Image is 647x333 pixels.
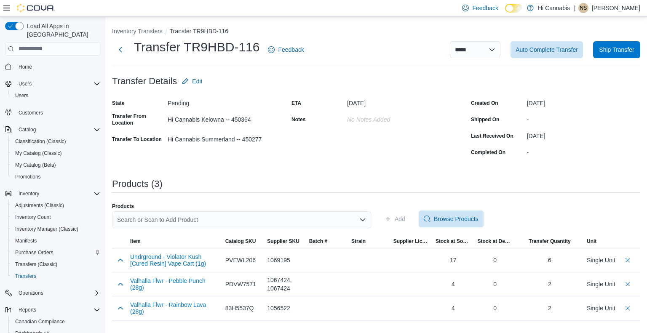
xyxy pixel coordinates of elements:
button: Inventory Transfers [112,28,163,35]
a: Adjustments (Classic) [12,200,67,210]
span: Catalog [15,125,100,135]
label: Transfer To Location [112,136,162,143]
span: Customers [19,109,43,116]
div: 1056522 [267,304,302,312]
button: Auto Complete Transfer [511,41,583,58]
span: Inventory [15,189,100,199]
div: Hi Cannabis Summerland -- 450277 [168,133,281,143]
a: Purchase Orders [12,248,57,258]
div: - [527,113,640,123]
span: Catalog [19,126,36,133]
span: Inventory Manager (Classic) [15,226,78,232]
label: Last Received On [471,133,513,139]
a: Canadian Compliance [12,317,68,327]
button: Valhalla Flwr - Pebble Punch (28g) [130,277,219,291]
span: My Catalog (Classic) [12,148,100,158]
div: [DATE] [527,129,640,139]
button: Inventory [15,189,43,199]
span: Operations [19,290,43,296]
span: Transfer Quantity [529,238,570,245]
span: Auto Complete Transfer [516,45,578,54]
button: Inventory [2,188,104,200]
nav: An example of EuiBreadcrumbs [112,27,640,37]
button: Reports [2,304,104,316]
span: NS [580,3,587,13]
h1: Transfer TR9HBD-116 [134,39,259,56]
div: Single Unit [587,304,615,312]
div: 6 [548,256,551,264]
button: Stock at Destination [474,234,516,248]
span: Inventory Count [15,214,51,221]
span: Add [395,215,405,223]
button: Transfers [8,270,104,282]
a: Manifests [12,236,40,246]
button: Customers [2,107,104,119]
span: Reports [19,306,36,313]
span: Classification (Classic) [15,138,66,145]
button: Delete count [623,255,633,265]
div: 4 [436,280,471,288]
img: Cova [17,4,55,12]
button: My Catalog (Classic) [8,147,104,159]
span: Catalog SKU [225,238,256,245]
span: Stock at Destination [477,238,513,245]
div: 1067424, 1067424 [267,276,302,293]
a: Transfers (Classic) [12,259,61,269]
span: My Catalog (Beta) [15,162,56,168]
div: Single Unit [587,256,615,264]
span: Inventory Count [12,212,100,222]
button: Ship Transfer [593,41,640,58]
span: Supplier License [393,238,429,245]
span: Browse Products [434,215,479,223]
button: Catalog SKU [222,234,264,248]
button: Delete count [623,303,633,313]
span: Purchase Orders [15,249,53,256]
span: Operations [15,288,100,298]
span: Manifests [15,237,37,244]
div: 83H5537Q [225,304,261,312]
button: Valhalla Flwr - Rainbow Lava (28g) [130,301,219,315]
label: Transfer From Location [112,113,164,126]
p: [PERSON_NAME] [592,3,640,13]
div: Single Unit [587,280,615,288]
span: Adjustments (Classic) [12,200,100,210]
span: Transfers [15,273,36,280]
span: Transfers (Classic) [15,261,57,268]
span: Feedback [472,4,498,12]
button: Browse Products [419,210,484,227]
button: Transfers (Classic) [8,258,104,270]
p: Hi Cannabis [538,3,570,13]
a: Users [12,91,32,101]
div: PDVW7571 [225,280,261,288]
div: 17 [436,256,471,264]
label: State [112,100,124,107]
div: PVEWL206 [225,256,261,264]
div: 4 [436,304,471,312]
span: Promotions [12,172,100,182]
p: | [573,3,575,13]
span: Feedback [278,45,304,54]
button: Transfer Quantity [516,234,583,248]
div: 0 [477,280,513,288]
label: ETA [291,100,301,107]
label: Created On [471,100,498,107]
span: Classification (Classic) [12,136,100,147]
div: [DATE] [527,96,640,107]
div: [DATE] [347,96,460,107]
div: Nicole Sunderman [578,3,588,13]
span: Users [12,91,100,101]
button: Stock at Source [432,234,474,248]
button: Reports [15,305,40,315]
span: Ship Transfer [599,45,634,54]
span: Edit [192,77,202,85]
div: Hi Cannabis Kelowna -- 450364 [168,113,281,123]
button: Undrground - Violator Kush [Cured Resin] Vape Cart (1g) [130,253,219,267]
a: My Catalog (Classic) [12,148,65,158]
label: Products [112,203,134,210]
button: Strain [348,234,390,248]
div: No Notes added [347,113,460,123]
input: Dark Mode [505,4,523,13]
div: 0 [477,304,513,312]
button: Catalog [2,124,104,136]
span: Inventory Manager (Classic) [12,224,100,234]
